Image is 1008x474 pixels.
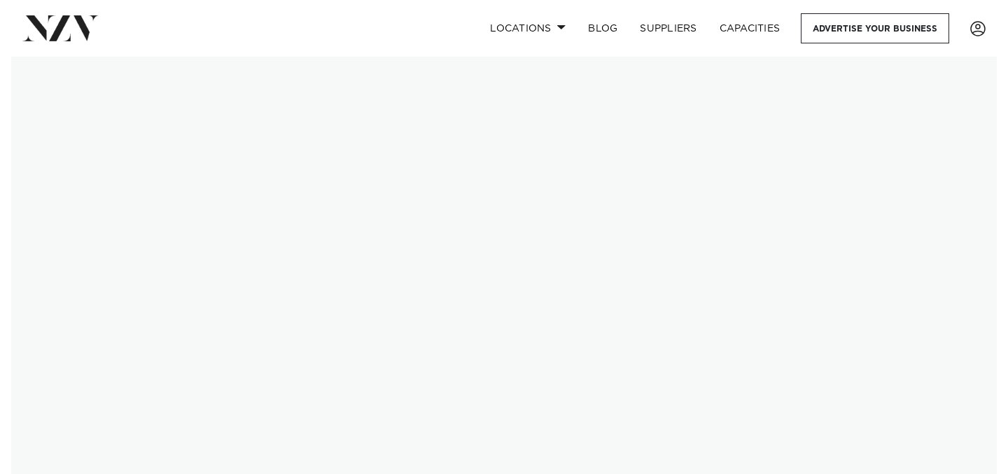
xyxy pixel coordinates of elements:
[629,13,708,43] a: SUPPLIERS
[708,13,792,43] a: Capacities
[801,13,949,43] a: Advertise your business
[479,13,577,43] a: Locations
[577,13,629,43] a: BLOG
[22,15,99,41] img: nzv-logo.png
